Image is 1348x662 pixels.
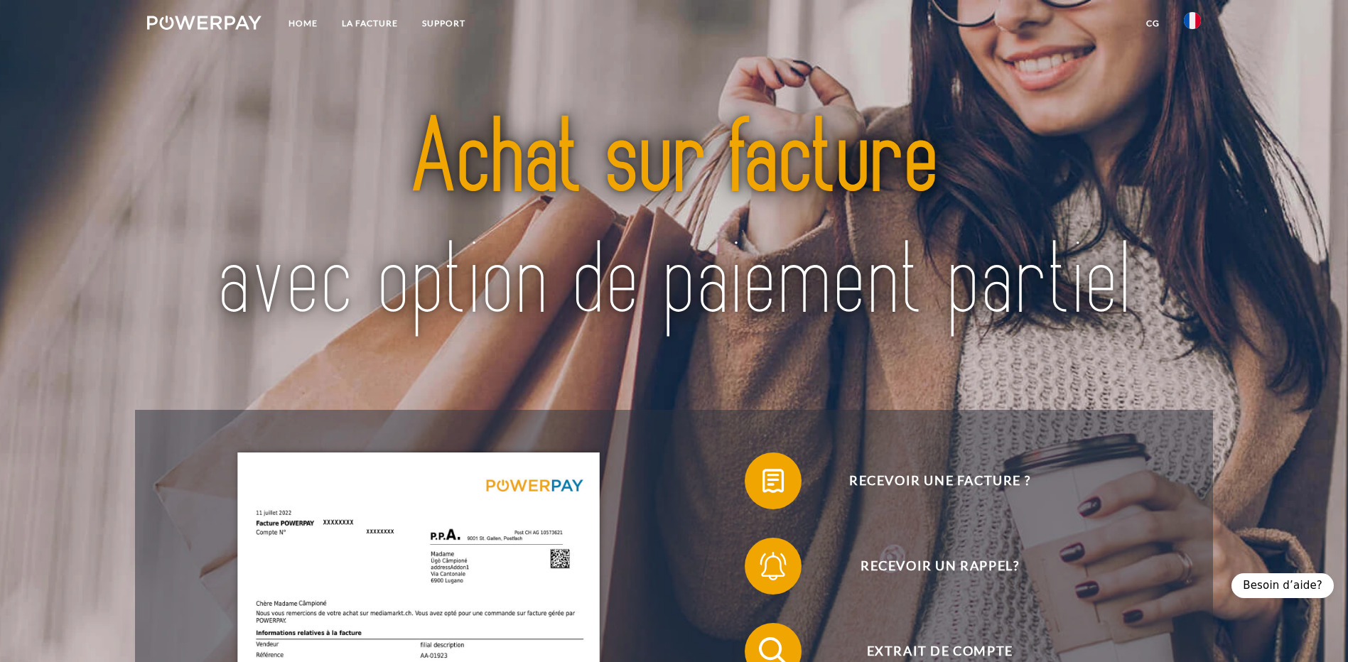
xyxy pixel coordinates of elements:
[1231,573,1334,598] div: Besoin d’aide?
[1184,12,1201,29] img: fr
[410,11,478,36] a: Support
[755,463,791,499] img: qb_bill.svg
[276,11,330,36] a: Home
[765,538,1114,595] span: Recevoir un rappel?
[745,538,1114,595] button: Recevoir un rappel?
[147,16,261,30] img: logo-powerpay-white.svg
[1134,11,1172,36] a: CG
[330,11,410,36] a: LA FACTURE
[765,452,1114,509] span: Recevoir une facture ?
[745,452,1114,509] button: Recevoir une facture ?
[755,548,791,584] img: qb_bell.svg
[199,66,1149,376] img: title-powerpay_fr.svg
